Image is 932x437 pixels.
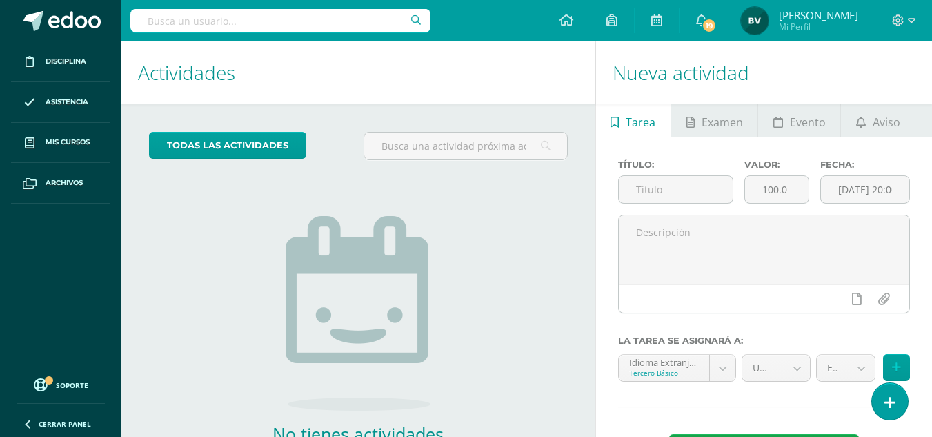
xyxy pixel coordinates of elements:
a: Disciplina [11,41,110,82]
img: fbf07539d2209bdb7d77cb73bbc859fa.png [741,7,769,35]
a: Idioma Extranjero 'Tercero Básico A'Tercero Básico [619,355,736,381]
a: Unidad 3 [742,355,810,381]
a: Archivos [11,163,110,204]
span: 19 [702,18,717,33]
img: no_activities.png [286,216,430,411]
label: La tarea se asignará a: [618,336,910,346]
a: Mis cursos [11,123,110,164]
span: Cerrar panel [39,419,91,429]
label: Valor: [744,159,809,170]
a: Soporte [17,375,105,394]
span: Mis cursos [46,137,90,148]
a: EXAM (30.0pts) [817,355,875,381]
h1: Actividades [138,41,579,104]
a: todas las Actividades [149,132,306,159]
input: Puntos máximos [745,176,809,203]
div: Idioma Extranjero 'Tercero Básico A' [629,355,700,368]
input: Busca un usuario... [130,9,430,32]
label: Fecha: [820,159,910,170]
input: Título [619,176,733,203]
span: Aviso [873,106,900,139]
label: Título: [618,159,733,170]
span: EXAM (30.0pts) [827,355,838,381]
input: Busca una actividad próxima aquí... [364,133,566,159]
span: Archivos [46,177,83,188]
span: Disciplina [46,56,86,67]
a: Examen [671,104,757,137]
span: Asistencia [46,97,88,108]
span: Evento [790,106,826,139]
span: Soporte [56,380,88,390]
div: Tercero Básico [629,368,700,378]
a: Asistencia [11,82,110,123]
h1: Nueva actividad [613,41,915,104]
a: Tarea [596,104,671,137]
a: Aviso [841,104,915,137]
span: [PERSON_NAME] [779,8,858,22]
input: Fecha de entrega [821,176,909,203]
span: Tarea [626,106,655,139]
span: Unidad 3 [753,355,773,381]
a: Evento [758,104,840,137]
span: Examen [702,106,743,139]
span: Mi Perfil [779,21,858,32]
